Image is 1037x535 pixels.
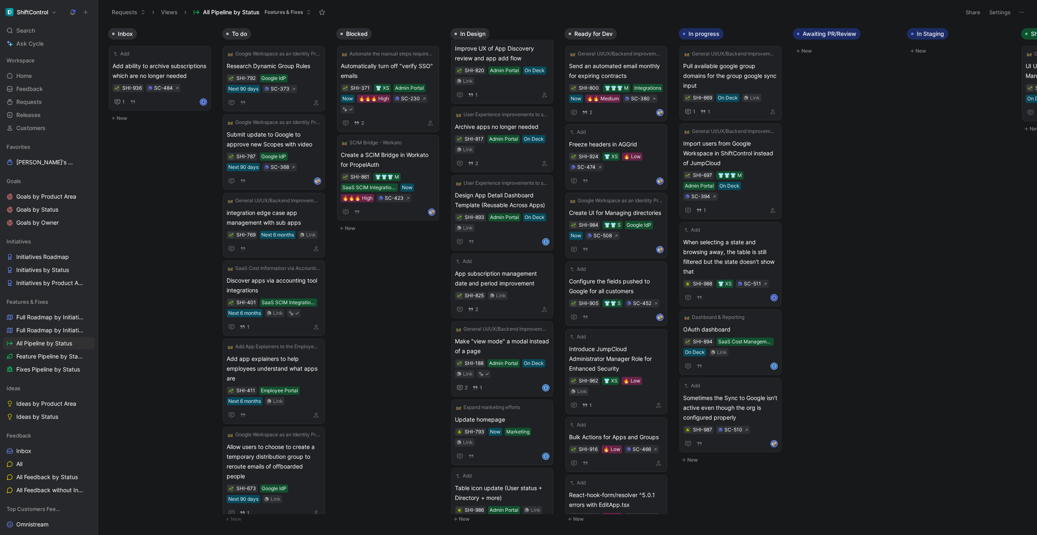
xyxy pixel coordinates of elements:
[962,7,984,18] button: Share
[113,97,126,107] button: 1
[680,222,781,306] a: AddWhen selecting a state and browsing away, the table is still filtered but the state doesn't sh...
[455,257,473,265] button: Add
[228,120,233,125] img: 🛤️
[771,295,777,301] div: K
[579,221,598,229] div: SHI-984
[228,266,233,271] img: 🛤️
[429,209,435,215] img: avatar
[3,235,95,289] div: InitiativesInitiatives RoadmapInitiatives by StatusInitiatives by Product Area
[680,46,781,120] a: 🛤️General UI/UX/Backend ImprovementsPull available google group domains for the group google sync...
[228,300,234,305] div: 🌱
[201,99,206,105] div: K
[463,111,548,119] span: User Experience improvements to support Google workspace as an IdP
[265,8,303,16] span: Features & Fixes
[693,171,712,179] div: SHI-697
[3,109,95,121] a: Releases
[7,143,30,151] span: Favorites
[571,232,581,240] div: Now
[569,139,664,149] span: Freeze headers in AGGrid
[228,232,234,238] div: 🌱
[457,136,462,142] button: 🌱
[691,192,710,201] div: SC-394
[578,50,662,58] span: General UI/UX/Backend Improvements
[109,46,211,111] a: AddAdd ability to archive subscriptions which are no longer neededSC-4841K
[3,296,95,308] div: Features & Fixes
[261,153,286,161] div: Google IdP
[16,206,58,214] span: Goals by Status
[223,46,325,111] a: 🛤️Google Workspace as an Identity Provider (IdP) IntegrationResearch Dynamic Group RulesGoogle Id...
[3,156,95,168] a: [PERSON_NAME]'s Work
[222,28,251,40] button: To do
[3,83,95,95] a: Feedback
[306,231,316,239] div: Link
[457,68,462,73] div: 🌱
[3,235,95,248] div: Initiatives
[569,208,664,218] span: Create UI for Managing directories
[451,175,553,250] a: 🛤️User Experience improvements to support Google workspace as an IdPDesign App Detail Dashboard T...
[262,298,316,307] div: SaaS SCIM Integrations
[604,299,621,307] div: 👕👕 S
[337,46,439,132] a: 🛤️Automate the manual steps required to finish onboarding a customer after org creationAutomatica...
[3,190,95,203] a: Goals by Product Area
[3,38,95,50] a: Ask Cycle
[3,70,95,82] a: Home
[579,299,598,307] div: SHI-905
[342,194,373,202] div: 🔥🔥🔥 High
[16,279,84,287] span: Initiatives by Product Area
[108,113,216,123] button: New
[342,51,347,56] img: 🛤️
[683,127,778,135] button: 🛤️General UI/UX/Backend Improvements
[680,124,781,219] a: 🛤️General UI/UX/Backend ImprovementsImport users from Google Workspace in ShiftControl instead of...
[342,85,348,91] button: 🌱
[395,84,424,92] div: Admin Portal
[337,135,439,221] a: 🛤️SCIM Bridge - WorkatoCreate a SCIM Bridge in Workato for PropelAuth👕👕👕 MSaaS SCIM IntegrationsN...
[229,76,234,81] img: 🌱
[3,54,95,66] div: Workspace
[5,8,13,16] img: ShiftControl
[604,153,618,161] div: 👕 XS
[579,153,598,161] div: SHI-924
[228,51,233,56] img: 🛤️
[718,171,742,179] div: 👕👕👕 M
[1027,85,1033,91] button: 🌱
[227,130,321,149] span: Submit update to Google to approve new Scopes with video
[3,175,95,229] div: GoalsGoals by Product AreaGoals by StatusGoals by Owner
[750,94,760,102] div: Link
[683,237,778,276] span: When selecting a state and browsing away, the table is still filtered but the state doesn't show ...
[118,30,133,38] span: Inbox
[719,182,739,190] div: On Deck
[228,154,234,159] button: 🌱
[793,28,860,40] button: Awaiting PR/Review
[122,99,125,104] span: 1
[496,292,506,300] div: Link
[3,251,95,263] a: Initiatives Roadmap
[577,163,596,171] div: SC-474
[223,193,325,257] a: 🛤️General UI/UX/Backend Improvementsintegration edge case app management with sub appsNext 6 mont...
[525,66,545,75] div: On Deck
[571,301,576,306] button: 🌱
[685,95,691,101] div: 🌱
[341,61,435,81] span: Automatically turn off "verify SSO" emails
[3,175,95,187] div: Goals
[1027,51,1032,56] img: 🛤️
[525,213,545,221] div: On Deck
[631,95,650,103] div: SC-380
[489,135,518,143] div: Admin Portal
[261,74,286,82] div: Google IdP
[108,28,137,40] button: Inbox
[793,46,900,56] button: New
[594,232,612,240] div: SC-508
[342,183,396,192] div: SaaS SCIM Integrations
[456,181,461,186] img: 🛤️
[342,174,348,180] button: 🌱
[571,222,576,228] button: 🌱
[346,30,368,38] span: Blocked
[569,276,664,296] span: Configure the fields pushed to Google for all customers
[657,247,663,252] img: avatar
[685,173,690,178] img: 🌱
[235,264,320,272] span: SaaS Cost Information via Accounting Integrations
[624,153,641,161] div: 🔥 Low
[1028,86,1033,91] img: 🌱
